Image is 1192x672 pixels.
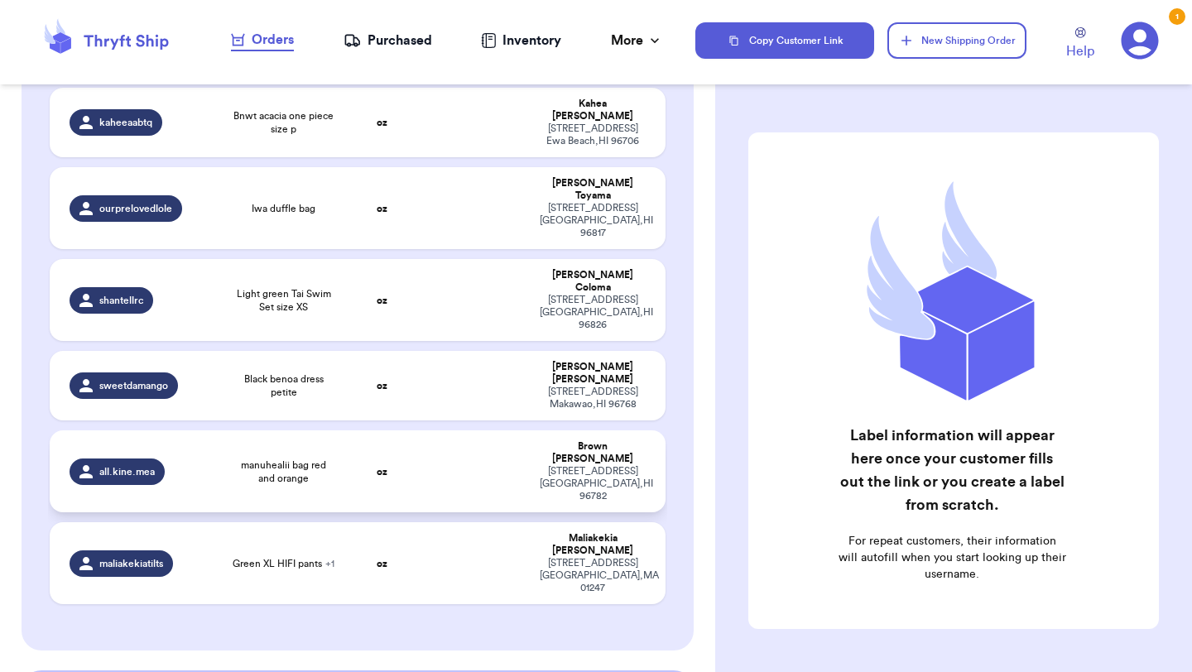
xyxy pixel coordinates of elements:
[611,31,663,50] div: More
[540,465,646,502] div: [STREET_ADDRESS] [GEOGRAPHIC_DATA] , HI 96782
[540,440,646,465] div: Brown [PERSON_NAME]
[887,22,1026,59] button: New Shipping Order
[377,559,387,569] strong: oz
[231,30,294,51] a: Orders
[233,557,334,570] span: Green XL HIFI pants
[540,269,646,294] div: [PERSON_NAME] Coloma
[99,557,163,570] span: maliakekiatilts
[1121,22,1159,60] a: 1
[377,204,387,214] strong: oz
[325,559,334,569] span: + 1
[232,109,335,136] span: Bnwt acacia one piece size p
[377,381,387,391] strong: oz
[231,30,294,50] div: Orders
[540,361,646,386] div: [PERSON_NAME] [PERSON_NAME]
[99,379,168,392] span: sweetdamango
[1169,8,1185,25] div: 1
[540,532,646,557] div: Maliakekia [PERSON_NAME]
[232,287,335,314] span: Light green Tai Swim Set size XS
[540,122,646,147] div: [STREET_ADDRESS] Ewa Beach , HI 96706
[377,295,387,305] strong: oz
[377,118,387,127] strong: oz
[252,202,315,215] span: Iwa duffle bag
[99,116,152,129] span: kaheeaabtq
[540,294,646,331] div: [STREET_ADDRESS] [GEOGRAPHIC_DATA] , HI 96826
[838,533,1066,583] p: For repeat customers, their information will autofill when you start looking up their username.
[377,467,387,477] strong: oz
[1066,41,1094,61] span: Help
[1066,27,1094,61] a: Help
[232,458,335,485] span: manuhealii bag red and orange
[695,22,874,59] button: Copy Customer Link
[344,31,432,50] a: Purchased
[232,372,335,399] span: Black benoa dress petite
[540,386,646,410] div: [STREET_ADDRESS] Makawao , HI 96768
[99,294,143,307] span: shantellrc
[838,424,1066,516] h2: Label information will appear here once your customer fills out the link or you create a label fr...
[99,202,172,215] span: ourprelovedlole
[540,177,646,202] div: [PERSON_NAME] Toyama
[99,465,155,478] span: all.kine.mea
[540,202,646,239] div: [STREET_ADDRESS] [GEOGRAPHIC_DATA] , HI 96817
[481,31,561,50] a: Inventory
[540,98,646,122] div: Kahea [PERSON_NAME]
[540,557,646,594] div: [STREET_ADDRESS] [GEOGRAPHIC_DATA] , MA 01247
